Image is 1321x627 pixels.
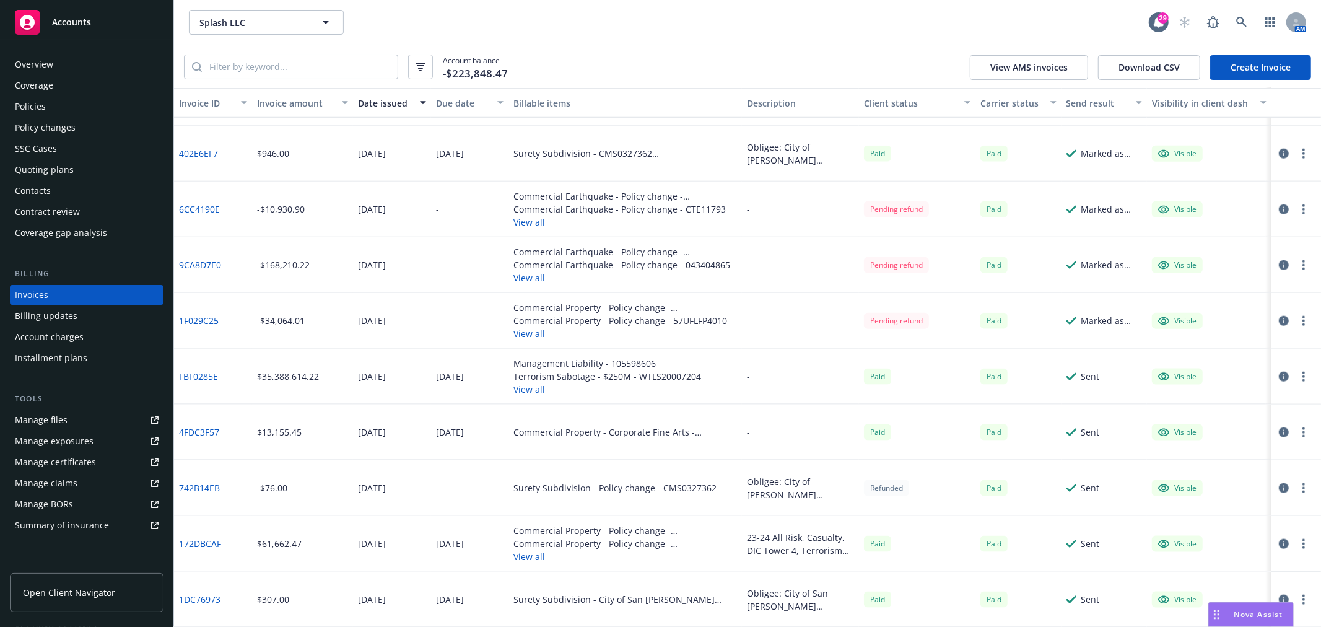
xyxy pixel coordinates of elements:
div: Billing [10,268,163,280]
div: Visible [1158,315,1197,327]
div: Marked as sent [1081,147,1142,160]
div: Manage BORs [15,494,73,514]
a: Policies [10,97,163,116]
div: SSC Cases [15,139,57,159]
span: Paid [864,592,891,607]
div: Pending refund [864,313,929,328]
div: Manage files [15,410,68,430]
div: Description [747,97,854,110]
div: - [747,370,750,383]
a: 172DBCAF [179,537,221,550]
button: Description [742,88,859,118]
div: Policies [15,97,46,116]
div: Obligee: City of [PERSON_NAME] Amount: $94,600.00 Description: [GEOGRAPHIC_DATA] Renewal Premium Due [747,141,854,167]
div: Tools [10,393,163,405]
div: Marked as sent [1081,258,1142,271]
div: Surety Subdivision - City of San [PERSON_NAME] Agreement #20-110163 IP - CMS0327359 [513,593,737,606]
a: Overview [10,55,163,74]
div: Pending refund [864,257,929,273]
div: Manage certificates [15,452,96,472]
a: Create Invoice [1210,55,1311,80]
div: Management Liability - 105598606 [513,357,701,370]
div: Invoice amount [257,97,334,110]
button: Download CSV [1098,55,1200,80]
button: Client status [859,88,976,118]
a: 4FDC3F57 [179,426,219,439]
span: Paid [980,369,1008,384]
div: [DATE] [358,147,386,160]
div: [DATE] [358,426,386,439]
div: Billable items [513,97,737,110]
div: Obligee: City of San [PERSON_NAME] Amount: $30,700.00 City Improvements Agreement #20-110163 IP (... [747,587,854,613]
div: Sent [1081,593,1100,606]
button: Due date [431,88,509,118]
div: Refunded [864,480,909,496]
div: [DATE] [358,593,386,606]
a: 742B14EB [179,481,220,494]
button: View all [513,216,737,229]
div: Marked as sent [1081,203,1142,216]
div: Commercial Property - Corporate Fine Arts - B1161K24AV599 [513,426,737,439]
svg: Search [192,62,202,72]
span: Account balance [443,55,508,78]
button: Send result [1062,88,1147,118]
div: Commercial Property - Policy change - 57UFLFP4010 [513,314,737,327]
button: View all [513,550,737,563]
div: $307.00 [257,593,289,606]
div: Commercial Property - Policy change - MAUD37442173010 [513,301,737,314]
a: Contacts [10,181,163,201]
div: - [747,314,750,327]
div: Invoices [15,285,48,305]
div: Commercial Property - Policy change - B128429614W23 [513,524,737,537]
a: Manage exposures [10,431,163,451]
div: -$76.00 [257,481,287,494]
span: Paid [980,480,1008,496]
div: Paid [864,536,891,551]
div: - [747,426,750,439]
button: View all [513,327,737,340]
div: Paid [864,146,891,161]
div: Manage claims [15,473,77,493]
a: Manage files [10,410,163,430]
a: Policy changes [10,118,163,138]
div: - [436,203,439,216]
div: Visibility in client dash [1152,97,1253,110]
div: Visible [1158,204,1197,215]
div: Paid [980,592,1008,607]
div: Pending refund [864,201,929,217]
div: Paid [864,369,891,384]
a: Search [1229,10,1254,35]
span: Splash LLC [199,16,307,29]
span: Paid [980,536,1008,551]
div: Paid [980,424,1008,440]
div: Sent [1081,537,1100,550]
div: Carrier status [980,97,1042,110]
div: Coverage gap analysis [15,223,107,243]
div: - [436,258,439,271]
a: 1F029C25 [179,314,219,327]
div: $35,388,614.22 [257,370,319,383]
div: Paid [864,424,891,440]
span: Open Client Navigator [23,586,115,599]
div: - [747,203,750,216]
div: Contract review [15,202,80,222]
div: [DATE] [436,593,464,606]
div: $13,155.45 [257,426,302,439]
div: [DATE] [436,426,464,439]
div: Sent [1081,370,1100,383]
div: Analytics hub [10,560,163,572]
a: Start snowing [1172,10,1197,35]
div: Paid [980,146,1008,161]
div: Surety Subdivision - CMS0327362 [GEOGRAPHIC_DATA] [GEOGRAPHIC_DATA] SP-2019-0512C.F1 - CMS0327362 [513,147,737,160]
div: Summary of insurance [15,515,109,535]
a: Manage BORs [10,494,163,514]
span: -$223,848.47 [443,66,508,82]
div: Paid [980,313,1008,328]
input: Filter by keyword... [202,55,398,79]
button: Date issued [353,88,431,118]
div: Commercial Earthquake - Policy change - 043404865 [513,258,737,271]
div: [DATE] [358,258,386,271]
